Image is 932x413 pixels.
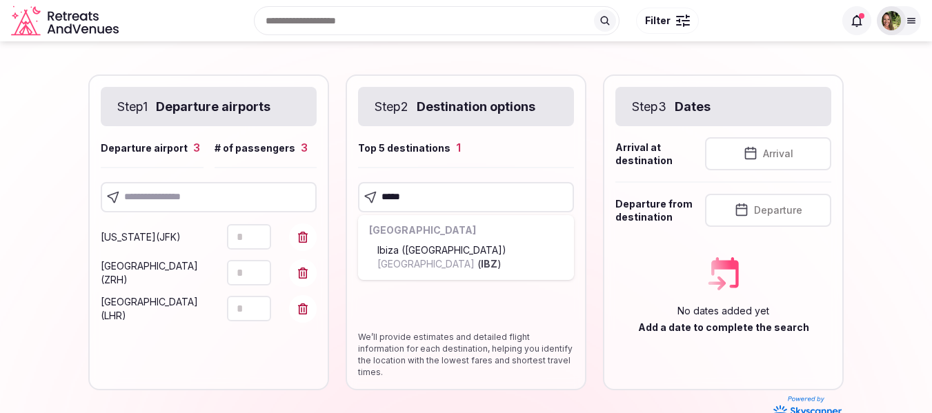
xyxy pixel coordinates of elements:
[675,98,711,115] strong: Dates
[358,141,450,155] span: Top 5 destinations
[101,296,198,321] span: [GEOGRAPHIC_DATA] ( LHR )
[215,141,295,155] span: # of passengers
[645,14,671,28] span: Filter
[117,98,148,115] span: Step 1
[481,258,497,270] strong: IBZ
[101,141,188,155] span: Departure airport
[417,98,535,115] strong: Destination options
[377,243,563,270] span: Ibiza ([GEOGRAPHIC_DATA]) ( )
[705,194,831,227] button: Departure
[101,260,198,285] span: [GEOGRAPHIC_DATA] ( ZRH )
[364,221,568,240] div: [GEOGRAPHIC_DATA]
[193,140,200,155] div: 3
[677,304,769,318] p: No dates added yet
[636,8,699,34] button: Filter
[615,141,697,168] label: Arrival at destination
[638,321,809,334] p: Add a date to complete the search
[156,98,270,115] strong: Departure airports
[375,98,408,115] span: Step 2
[754,203,802,217] span: Departure
[763,147,793,161] span: Arrival
[301,140,308,155] div: 3
[358,332,574,378] p: We’ll provide estimates and detailed flight information for each destination, helping you identif...
[615,197,697,224] label: Departure from destination
[11,6,121,37] svg: Retreats and Venues company logo
[882,11,901,30] img: Shay Tippie
[705,137,831,170] button: Arrival
[101,231,181,243] span: [US_STATE] ( JFK )
[377,258,477,270] span: [GEOGRAPHIC_DATA]
[632,98,666,115] span: Step 3
[11,6,121,37] a: Visit the homepage
[456,140,461,155] div: 1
